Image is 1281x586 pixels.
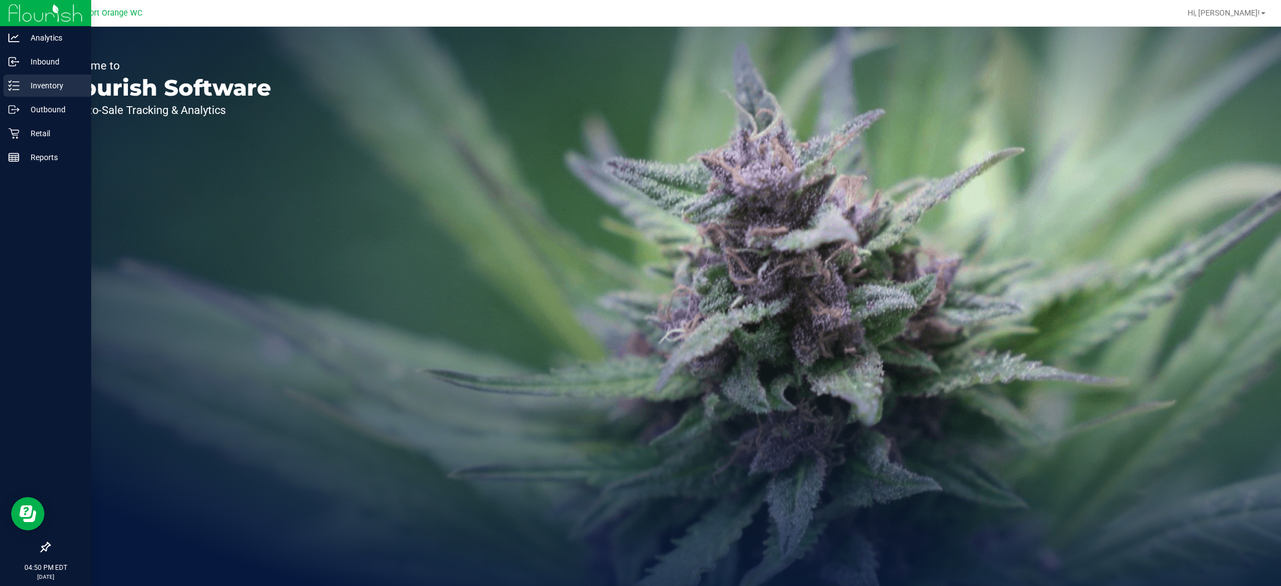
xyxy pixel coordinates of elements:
p: Retail [19,127,86,140]
p: Inbound [19,55,86,68]
p: Reports [19,151,86,164]
span: Port Orange WC [85,8,142,18]
p: [DATE] [5,573,86,581]
p: Outbound [19,103,86,116]
p: Seed-to-Sale Tracking & Analytics [60,105,271,116]
inline-svg: Outbound [8,104,19,115]
inline-svg: Reports [8,152,19,163]
p: Inventory [19,79,86,92]
iframe: Resource center [11,497,44,530]
p: Welcome to [60,60,271,71]
p: Analytics [19,31,86,44]
inline-svg: Retail [8,128,19,139]
p: 04:50 PM EDT [5,563,86,573]
inline-svg: Inventory [8,80,19,91]
p: Flourish Software [60,77,271,99]
span: Hi, [PERSON_NAME]! [1188,8,1260,17]
inline-svg: Inbound [8,56,19,67]
inline-svg: Analytics [8,32,19,43]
